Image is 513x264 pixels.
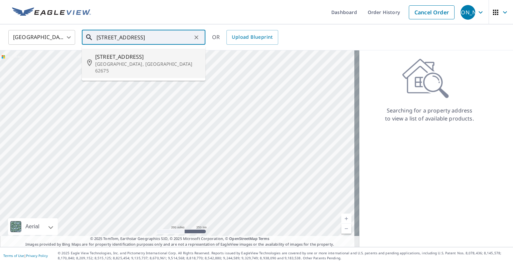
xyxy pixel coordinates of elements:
span: Upload Blueprint [232,33,273,41]
span: © 2025 TomTom, Earthstar Geographics SIO, © 2025 Microsoft Corporation, © [90,236,270,242]
p: © 2025 Eagle View Technologies, Inc. and Pictometry International Corp. All Rights Reserved. Repo... [58,251,510,261]
div: Aerial [23,218,41,235]
div: [GEOGRAPHIC_DATA] [8,28,75,47]
div: OR [212,30,278,45]
p: | [3,254,48,258]
a: Terms of Use [3,253,24,258]
p: [GEOGRAPHIC_DATA], [GEOGRAPHIC_DATA] 62675 [95,61,200,74]
a: Current Level 5, Zoom Out [341,224,351,234]
img: EV Logo [12,7,91,17]
a: Terms [259,236,270,241]
p: Searching for a property address to view a list of available products. [385,106,474,122]
a: OpenStreetMap [229,236,257,241]
button: Clear [192,33,201,42]
div: [PERSON_NAME] [461,5,475,20]
input: Search by address or latitude-longitude [97,28,192,47]
span: [STREET_ADDRESS] [95,53,200,61]
a: Upload Blueprint [226,30,278,45]
a: Cancel Order [409,5,455,19]
a: Current Level 5, Zoom In [341,214,351,224]
div: Aerial [8,218,58,235]
a: Privacy Policy [26,253,48,258]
